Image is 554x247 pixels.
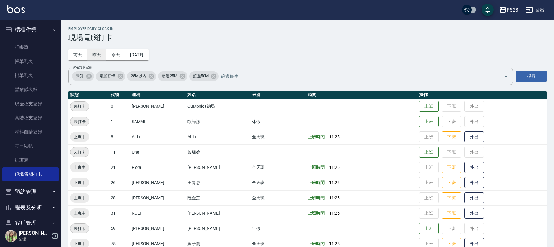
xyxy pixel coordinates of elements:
td: [PERSON_NAME] [130,221,186,236]
td: 全天班 [250,190,306,205]
a: 每日結帳 [2,139,59,153]
td: [PERSON_NAME] [130,99,186,114]
a: 高階收支登錄 [2,111,59,125]
b: 上班時間： [308,195,329,200]
button: 預約管理 [2,184,59,200]
button: Open [501,71,511,81]
b: 上班時間： [308,180,329,185]
td: 年假 [250,221,306,236]
th: 姓名 [186,91,251,99]
h3: 現場電腦打卡 [68,33,547,42]
th: 暱稱 [130,91,186,99]
button: 上班 [419,101,439,112]
span: 未打卡 [70,118,89,125]
td: 王青惠 [186,175,251,190]
button: 報表及分析 [2,200,59,216]
button: 上班 [419,116,439,127]
a: 現金收支登錄 [2,97,59,111]
span: 上班中 [70,241,89,247]
button: 下班 [442,177,461,188]
span: 11:25 [329,211,340,216]
b: 上班時間： [308,134,329,139]
td: 8 [109,129,130,144]
a: 掛單列表 [2,68,59,82]
span: 超過50M [189,73,212,79]
button: 外出 [464,208,484,219]
td: 休假 [250,114,306,129]
td: 59 [109,221,130,236]
div: 未知 [72,71,94,81]
h5: [PERSON_NAME] [19,230,50,236]
label: 篩選打卡記錄 [73,65,92,70]
span: 上班中 [70,210,89,216]
button: 客戶管理 [2,215,59,231]
div: 電腦打卡 [96,71,125,81]
span: 未打卡 [70,149,89,155]
td: 31 [109,205,130,221]
button: 外出 [464,192,484,204]
td: [PERSON_NAME] [186,221,251,236]
td: 1 [109,114,130,129]
b: 上班時間： [308,211,329,216]
span: 未打卡 [70,225,89,232]
span: 上班中 [70,195,89,201]
button: 搜尋 [516,71,547,82]
button: 今天 [106,49,125,60]
td: SAMMI [130,114,186,129]
span: 11:25 [329,180,340,185]
button: 外出 [464,162,484,173]
td: ALin [130,129,186,144]
span: 上班中 [70,180,89,186]
span: 25M以內 [127,73,150,79]
td: 11 [109,144,130,160]
td: Una [130,144,186,160]
td: 全天班 [250,160,306,175]
td: OuMonica總監 [186,99,251,114]
td: [PERSON_NAME] [130,190,186,205]
td: [PERSON_NAME] [186,205,251,221]
td: 全天班 [250,129,306,144]
button: save [482,4,494,16]
img: Person [5,230,17,242]
button: 外出 [464,131,484,143]
td: ALin [186,129,251,144]
td: 26 [109,175,130,190]
input: 篩選條件 [220,71,493,82]
span: 11:25 [329,241,340,246]
th: 班別 [250,91,306,99]
th: 狀態 [68,91,109,99]
button: 外出 [464,177,484,188]
td: 曾琬婷 [186,144,251,160]
p: 副理 [19,236,50,242]
a: 打帳單 [2,40,59,54]
td: 歐諦潔 [186,114,251,129]
button: PS23 [497,4,521,16]
button: 下班 [442,208,461,219]
div: 超過50M [189,71,219,81]
img: Logo [7,5,25,13]
h2: Employee Daily Clock In [68,27,547,31]
td: 21 [109,160,130,175]
button: 上班 [419,147,439,158]
div: 超過25M [158,71,187,81]
button: 前天 [68,49,87,60]
th: 代號 [109,91,130,99]
span: 未打卡 [70,103,89,110]
td: Flora [130,160,186,175]
button: 下班 [442,131,461,143]
span: 11:25 [329,134,340,139]
a: 現場電腦打卡 [2,167,59,181]
td: [PERSON_NAME] [186,160,251,175]
a: 材料自購登錄 [2,125,59,139]
a: 帳單列表 [2,54,59,68]
a: 營業儀表板 [2,82,59,96]
button: 下班 [442,192,461,204]
b: 上班時間： [308,165,329,170]
button: 下班 [442,162,461,173]
span: 上班中 [70,134,89,140]
th: 操作 [418,91,547,99]
button: 登出 [523,4,547,16]
span: 未知 [72,73,87,79]
span: 11:25 [329,165,340,170]
td: ROLI [130,205,186,221]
